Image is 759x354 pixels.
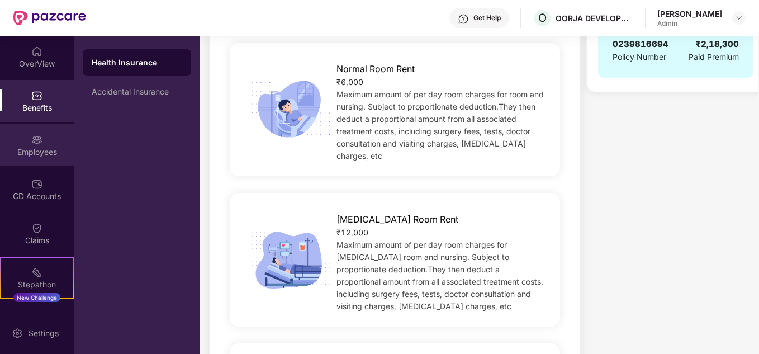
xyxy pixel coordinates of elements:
[31,134,42,145] img: svg+xml;base64,PHN2ZyBpZD0iRW1wbG95ZWVzIiB4bWxucz0iaHR0cDovL3d3dy53My5vcmcvMjAwMC9zdmciIHdpZHRoPS...
[657,8,722,19] div: [PERSON_NAME]
[538,11,547,25] span: O
[31,223,42,234] img: svg+xml;base64,PHN2ZyBpZD0iQ2xhaW0iIHhtbG5zPSJodHRwOi8vd3d3LnczLm9yZy8yMDAwL3N2ZyIgd2lkdGg9IjIwIi...
[336,89,544,161] span: Maximum amount of per day room charges for room and nursing. Subject to proportionate deduction.T...
[458,13,469,25] img: svg+xml;base64,PHN2ZyBpZD0iSGVscC0zMngzMiIgeG1sbnM9Imh0dHA6Ly93d3cudzMub3JnLzIwMDAvc3ZnIiB3aWR0aD...
[696,37,739,51] div: ₹2,18,300
[245,77,337,141] img: icon
[734,13,743,22] img: svg+xml;base64,PHN2ZyBpZD0iRHJvcGRvd24tMzJ4MzIiIHhtbG5zPSJodHRwOi8vd3d3LnczLm9yZy8yMDAwL3N2ZyIgd2...
[245,228,337,292] img: icon
[13,293,60,302] div: New Challenge
[31,267,42,278] img: svg+xml;base64,PHN2ZyB4bWxucz0iaHR0cDovL3d3dy53My5vcmcvMjAwMC9zdmciIHdpZHRoPSIyMSIgaGVpZ2h0PSIyMC...
[31,178,42,190] img: svg+xml;base64,PHN2ZyBpZD0iQ0RfQWNjb3VudHMiIGRhdGEtbmFtZT0iQ0QgQWNjb3VudHMiIHhtbG5zPSJodHRwOi8vd3...
[31,311,42,322] img: svg+xml;base64,PHN2ZyBpZD0iRW5kb3JzZW1lbnRzIiB4bWxucz0iaHR0cDovL3d3dy53My5vcmcvMjAwMC9zdmciIHdpZH...
[336,213,458,226] span: [MEDICAL_DATA] Room Rent
[336,226,545,239] div: ₹12,000
[473,13,501,22] div: Get Help
[31,46,42,57] img: svg+xml;base64,PHN2ZyBpZD0iSG9tZSIgeG1sbnM9Imh0dHA6Ly93d3cudzMub3JnLzIwMDAvc3ZnIiB3aWR0aD0iMjAiIG...
[13,11,86,25] img: New Pazcare Logo
[657,19,722,28] div: Admin
[92,57,182,68] div: Health Insurance
[613,52,666,62] span: Policy Number
[336,76,545,88] div: ₹6,000
[92,87,182,96] div: Accidental Insurance
[336,62,415,76] span: Normal Room Rent
[613,39,668,49] span: 0239816694
[336,240,543,311] span: Maximum amount of per day room charges for [MEDICAL_DATA] room and nursing. Subject to proportion...
[689,51,739,63] span: Paid Premium
[25,328,62,339] div: Settings
[556,13,634,23] div: OORJA DEVELOPMENT SOLUTIONS INDIA PRIVATE LIMITED
[31,90,42,101] img: svg+xml;base64,PHN2ZyBpZD0iQmVuZWZpdHMiIHhtbG5zPSJodHRwOi8vd3d3LnczLm9yZy8yMDAwL3N2ZyIgd2lkdGg9Ij...
[12,328,23,339] img: svg+xml;base64,PHN2ZyBpZD0iU2V0dGluZy0yMHgyMCIgeG1sbnM9Imh0dHA6Ly93d3cudzMub3JnLzIwMDAvc3ZnIiB3aW...
[1,279,73,290] div: Stepathon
